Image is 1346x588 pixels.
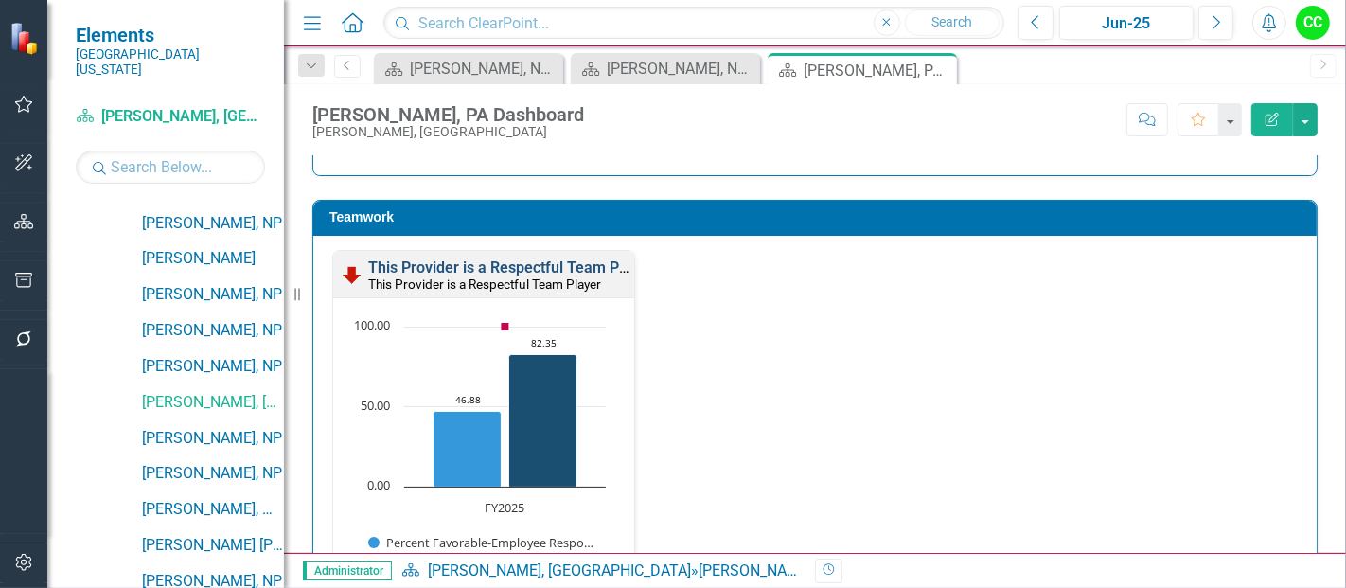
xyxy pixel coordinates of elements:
a: [PERSON_NAME], NP [142,428,284,450]
img: ClearPoint Strategy [9,21,44,55]
a: [PERSON_NAME] [PERSON_NAME], DO [142,535,284,557]
button: CC [1296,6,1330,40]
g: FYTD Average, series 3 of 4. Line with 1 data point. [502,379,509,386]
div: [PERSON_NAME], [GEOGRAPHIC_DATA] [312,125,584,139]
small: This Provider is a Respectful Team Player [368,276,601,292]
a: [PERSON_NAME], MD [142,499,284,521]
a: [PERSON_NAME], [GEOGRAPHIC_DATA] [142,392,284,414]
span: Elements [76,24,265,46]
text: Percent Favorable-Employee Respo… [386,534,593,551]
a: [PERSON_NAME], NP Dashboard [379,57,558,80]
div: [PERSON_NAME], NP Dashboard [410,57,558,80]
a: This Provider is a Respectful Team Player [368,258,653,276]
div: [PERSON_NAME], PA Dashboard [312,104,584,125]
text: 0.00 [367,476,390,493]
h3: Teamwork [329,210,1307,224]
input: Search ClearPoint... [383,7,1004,40]
path: FY2025, 100. Goal. [502,323,509,330]
a: [PERSON_NAME], [GEOGRAPHIC_DATA] [428,561,691,579]
button: Jun-25 [1059,6,1194,40]
g: Goal, series 4 of 4. Line with 1 data point. [502,323,509,330]
a: [PERSON_NAME], NP [142,213,284,235]
a: [PERSON_NAME], NP [142,463,284,485]
text: 100.00 [354,316,390,333]
div: » [401,561,801,582]
a: [PERSON_NAME], [GEOGRAPHIC_DATA] [76,106,265,128]
div: [PERSON_NAME], PA Dashboard [699,561,914,579]
path: FY2025, 82.35. Percent Favorable-Practitioner Responses. [509,354,577,487]
text: 46.88 [455,393,481,406]
input: Search Below... [76,151,265,184]
small: [GEOGRAPHIC_DATA][US_STATE] [76,46,265,78]
text: 82.35 [531,336,557,349]
span: Search [931,14,972,29]
a: [PERSON_NAME], NP [142,320,284,342]
div: [PERSON_NAME], NP Dashboard [607,57,755,80]
button: Show Percent Favorable-Employee Responses [368,535,594,551]
div: [PERSON_NAME], PA Dashboard [804,59,952,82]
path: FY2025, 46.88. Percent Favorable-Employee Responses. [434,411,502,487]
a: [PERSON_NAME], NP [142,356,284,378]
text: FY2025 [486,499,525,516]
button: Search [905,9,1000,36]
a: [PERSON_NAME] [142,248,284,270]
a: [PERSON_NAME], NP Dashboard [576,57,755,80]
g: Percent Favorable-Employee Responses, series 1 of 4. Bar series with 1 bar. [434,411,502,487]
button: Show Percent Favorable-Practitioner Responses [368,553,598,569]
text: 50.00 [361,397,390,414]
img: Below Plan [341,263,363,286]
text: Percent Favorable-Practitioner Resp… [386,552,597,569]
span: Administrator [303,561,392,580]
a: [PERSON_NAME], NP [142,284,284,306]
g: Percent Favorable-Practitioner Responses, series 2 of 4. Bar series with 1 bar. [509,354,577,487]
div: Jun-25 [1066,12,1187,35]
